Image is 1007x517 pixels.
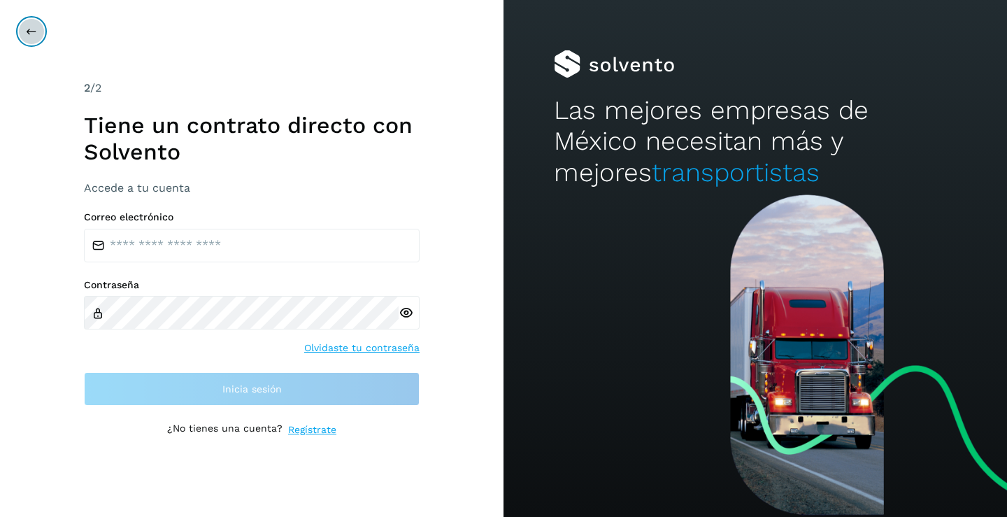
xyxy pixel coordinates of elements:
span: 2 [84,81,90,94]
h2: Las mejores empresas de México necesitan más y mejores [554,95,957,188]
span: transportistas [652,157,820,187]
h1: Tiene un contrato directo con Solvento [84,112,420,166]
h3: Accede a tu cuenta [84,181,420,194]
span: Inicia sesión [222,384,282,394]
div: /2 [84,80,420,97]
p: ¿No tienes una cuenta? [167,423,283,437]
a: Regístrate [288,423,336,437]
label: Contraseña [84,279,420,291]
button: Inicia sesión [84,372,420,406]
a: Olvidaste tu contraseña [304,341,420,355]
label: Correo electrónico [84,211,420,223]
